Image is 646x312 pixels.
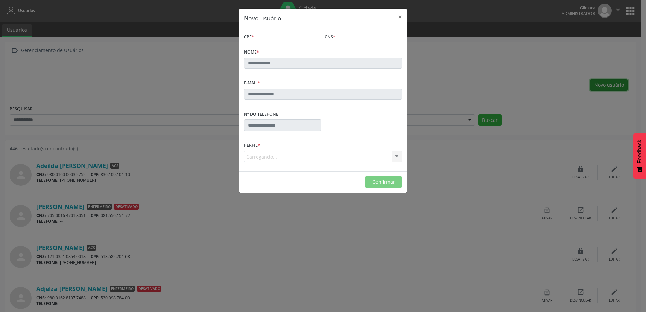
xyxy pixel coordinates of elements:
[244,13,281,22] h5: Novo usuário
[633,133,646,179] button: Feedback - Mostrar pesquisa
[637,140,643,163] span: Feedback
[244,47,259,58] label: Nome
[244,109,278,119] label: Nº do Telefone
[372,179,395,185] span: Confirmar
[244,78,260,89] label: E-mail
[325,32,335,42] label: CNS
[244,32,254,42] label: CPF
[393,9,407,25] button: Close
[365,176,402,188] button: Confirmar
[244,140,260,151] label: Perfil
